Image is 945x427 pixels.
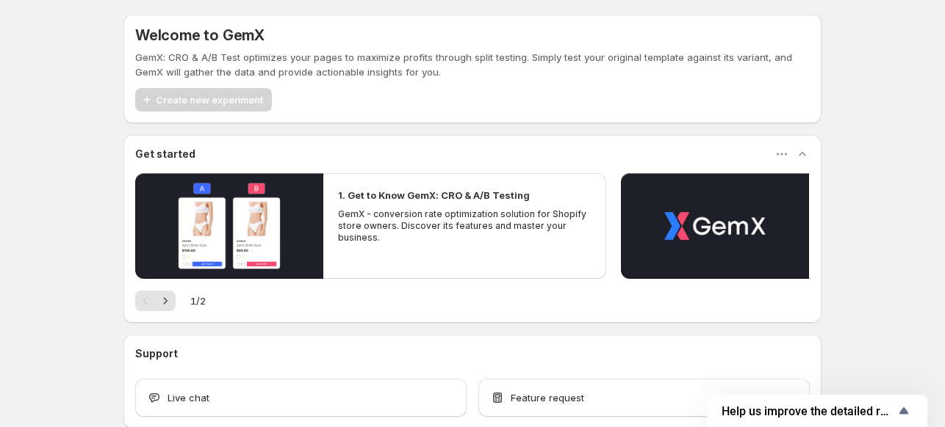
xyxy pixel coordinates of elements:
button: Play video [135,173,323,279]
p: GemX: CRO & A/B Test optimizes your pages to maximize profits through split testing. Simply test ... [135,50,810,79]
p: GemX - conversion rate optimization solution for Shopify store owners. Discover its features and ... [338,208,591,244]
span: Feature request [511,390,584,405]
button: Play video [621,173,809,279]
button: Next [155,291,176,311]
h2: 1. Get to Know GemX: CRO & A/B Testing [338,188,530,202]
span: Help us improve the detailed report for A/B campaigns [722,404,895,418]
nav: Pagination [135,291,176,311]
h3: Get started [135,147,195,161]
button: Show survey - Help us improve the detailed report for A/B campaigns [722,402,913,420]
span: Live chat [168,390,209,405]
span: 1 / 2 [190,293,206,308]
h3: Support [135,346,178,361]
h5: Welcome to GemX [135,26,265,44]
